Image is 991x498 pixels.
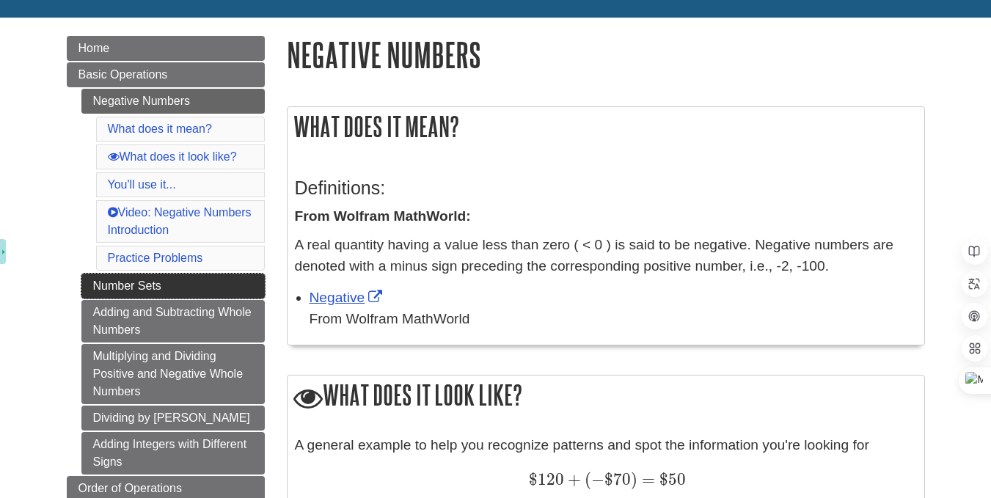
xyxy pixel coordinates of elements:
[108,206,252,236] a: Video: Negative Numbers Introduction
[668,469,686,489] span: 50
[67,62,265,87] a: Basic Operations
[78,68,168,81] span: Basic Operations
[81,89,265,114] a: Negative Numbers
[108,178,176,191] a: You'll use it...
[564,469,581,489] span: +
[637,469,655,489] span: =
[310,309,917,330] div: From Wolfram MathWorld
[108,150,237,163] a: What does it look like?
[78,482,182,494] span: Order of Operations
[288,376,924,417] h2: What does it look like?
[287,36,925,73] h1: Negative Numbers
[659,469,668,489] span: $
[604,469,613,489] span: $
[310,290,387,305] a: Link opens in new window
[538,469,564,489] span: 120
[81,274,265,299] a: Number Sets
[295,435,917,456] p: A general example to help you recognize patterns and spot the information you're looking for
[67,36,265,61] a: Home
[591,469,604,489] span: −
[78,42,110,54] span: Home
[81,300,265,343] a: Adding and Subtracting Whole Numbers
[631,469,637,489] span: )
[581,469,591,489] span: (
[295,208,471,224] strong: From Wolfram MathWorld:
[529,469,538,489] span: $
[81,406,265,431] a: Dividing by [PERSON_NAME]
[295,177,917,199] h3: Definitions:
[288,107,924,146] h2: What does it mean?
[108,252,203,264] a: Practice Problems
[81,344,265,404] a: Multiplying and Dividing Positive and Negative Whole Numbers
[108,122,212,135] a: What does it mean?
[81,432,265,475] a: Adding Integers with Different Signs
[295,235,917,277] p: A real quantity having a value less than zero ( < 0 ) is said to be negative. Negative numbers ar...
[613,469,631,489] span: 70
